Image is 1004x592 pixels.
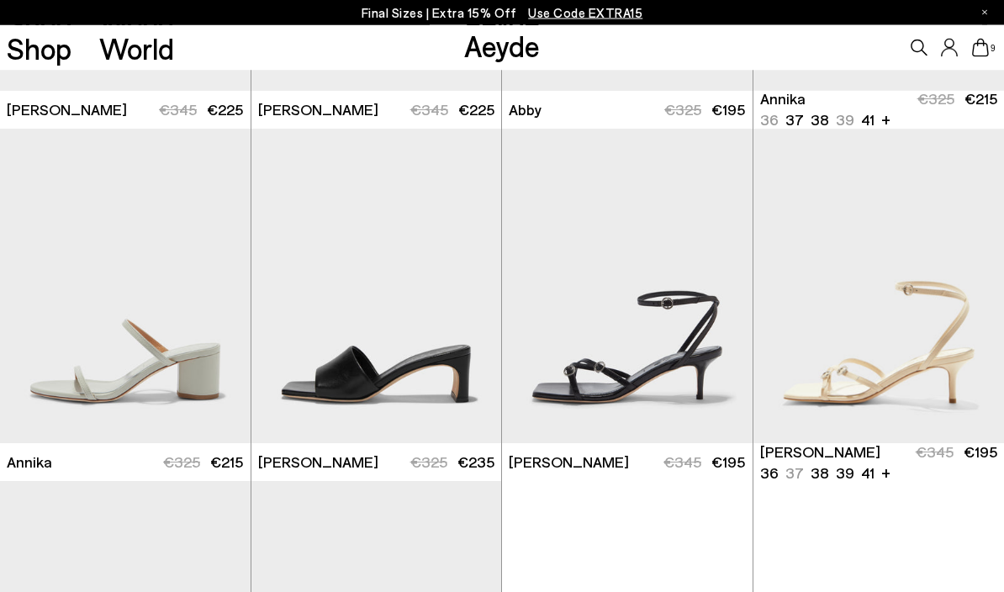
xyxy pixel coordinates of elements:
span: €215 [210,453,243,472]
span: €325 [917,90,954,108]
span: Navigate to /collections/ss25-final-sizes [528,5,642,20]
a: Abby €325 €195 [502,92,753,129]
li: 36 [760,463,779,484]
a: [PERSON_NAME] €345 €195 [502,444,753,482]
span: €225 [207,101,243,119]
p: Final Sizes | Extra 15% Off [362,3,643,24]
a: [PERSON_NAME] €325 €235 [251,444,502,482]
span: €215 [964,90,997,108]
span: €195 [711,101,745,119]
span: €325 [664,101,701,119]
ul: variant [760,110,870,131]
span: Abby [509,100,542,121]
span: €345 [159,101,197,119]
span: €325 [410,453,447,472]
span: €345 [916,443,954,462]
span: Annika [760,89,806,110]
span: [PERSON_NAME] [509,452,629,473]
span: 9 [989,44,997,53]
li: 39 [836,463,854,484]
span: Annika [7,452,52,473]
span: €345 [410,101,448,119]
span: €325 [163,453,200,472]
a: 9 [972,39,989,57]
a: [PERSON_NAME] €345 €225 [251,92,502,129]
img: Libby Leather Kitten-Heel Sandals [502,129,753,444]
span: [PERSON_NAME] [7,100,127,121]
span: €195 [964,443,997,462]
span: [PERSON_NAME] [760,442,880,463]
span: €195 [711,453,745,472]
a: Shop [7,34,71,63]
span: €235 [457,453,494,472]
li: + [881,462,890,484]
span: [PERSON_NAME] [258,452,378,473]
li: + [881,108,890,131]
li: 38 [811,110,829,131]
a: World [99,34,174,63]
ul: variant [760,463,870,484]
a: Aeyde [464,28,540,63]
li: 41 [861,110,875,131]
span: €225 [458,101,494,119]
span: €345 [663,453,701,472]
li: 41 [861,463,875,484]
img: Jeanie Leather Sandals [251,129,502,444]
li: 37 [785,110,804,131]
li: 38 [811,463,829,484]
span: [PERSON_NAME] [258,100,378,121]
